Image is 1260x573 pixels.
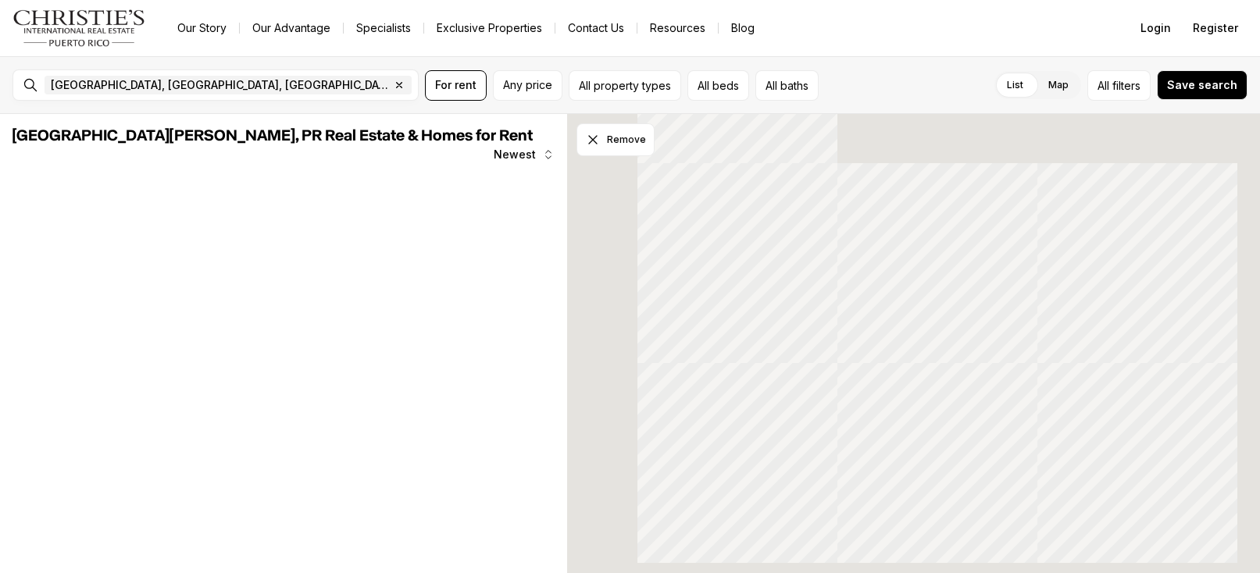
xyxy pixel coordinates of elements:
[1193,22,1238,34] span: Register
[1167,79,1237,91] span: Save search
[12,128,533,144] span: [GEOGRAPHIC_DATA][PERSON_NAME], PR Real Estate & Homes for Rent
[687,70,749,101] button: All beds
[425,70,487,101] button: For rent
[484,139,564,170] button: Newest
[1157,70,1248,100] button: Save search
[1112,77,1140,94] span: filters
[424,17,555,39] a: Exclusive Properties
[994,71,1036,99] label: List
[1131,12,1180,44] button: Login
[1087,70,1151,101] button: Allfilters
[637,17,718,39] a: Resources
[165,17,239,39] a: Our Story
[12,9,146,47] img: logo
[569,70,681,101] button: All property types
[576,123,655,156] button: Dismiss drawing
[719,17,767,39] a: Blog
[240,17,343,39] a: Our Advantage
[1036,71,1081,99] label: Map
[555,17,637,39] button: Contact Us
[51,79,390,91] span: [GEOGRAPHIC_DATA], [GEOGRAPHIC_DATA], [GEOGRAPHIC_DATA]
[1183,12,1248,44] button: Register
[493,70,562,101] button: Any price
[494,148,536,161] span: Newest
[435,79,477,91] span: For rent
[1098,77,1109,94] span: All
[503,79,552,91] span: Any price
[344,17,423,39] a: Specialists
[755,70,819,101] button: All baths
[1140,22,1171,34] span: Login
